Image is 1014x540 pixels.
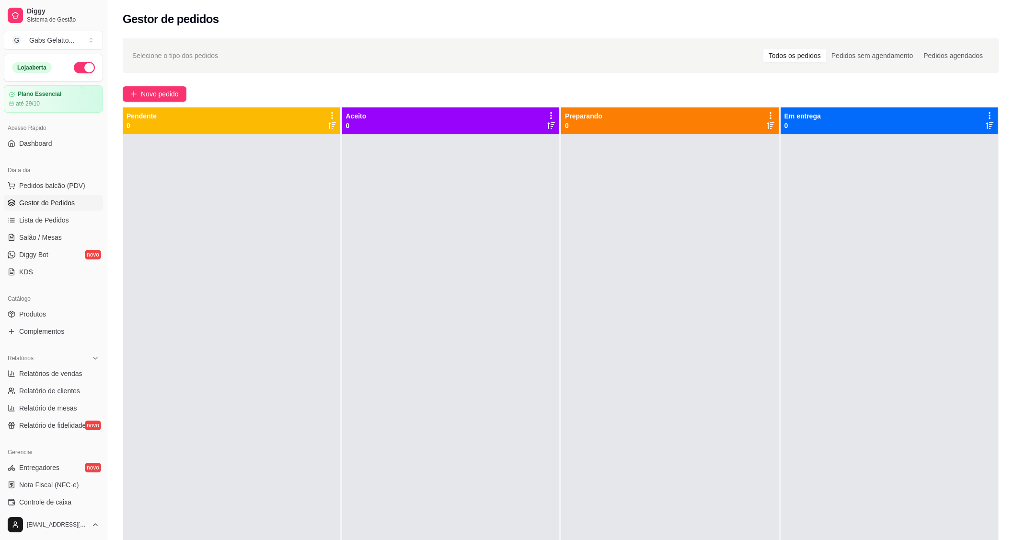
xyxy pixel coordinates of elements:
p: Aceito [346,111,367,121]
a: Gestor de Pedidos [4,195,103,211]
a: Controle de caixa [4,494,103,510]
p: 0 [565,121,602,130]
span: Diggy [27,7,99,16]
div: Acesso Rápido [4,120,103,136]
button: Alterar Status [74,62,95,73]
p: Preparando [565,111,602,121]
button: Novo pedido [123,86,186,102]
a: Relatório de clientes [4,383,103,399]
span: Produtos [19,309,46,319]
span: Relatórios [8,354,34,362]
a: Produtos [4,306,103,322]
a: Diggy Botnovo [4,247,103,262]
span: Sistema de Gestão [27,16,99,23]
span: Controle de caixa [19,497,71,507]
span: Selecione o tipo dos pedidos [132,50,218,61]
a: Complementos [4,324,103,339]
div: Dia a dia [4,163,103,178]
span: Gestor de Pedidos [19,198,75,208]
p: 0 [127,121,157,130]
span: Complementos [19,327,64,336]
a: Relatório de mesas [4,400,103,416]
div: Gerenciar [4,445,103,460]
button: [EMAIL_ADDRESS][DOMAIN_NAME] [4,513,103,536]
span: Novo pedido [141,89,179,99]
article: Plano Essencial [18,91,61,98]
span: plus [130,91,137,97]
button: Select a team [4,31,103,50]
span: [EMAIL_ADDRESS][DOMAIN_NAME] [27,521,88,528]
p: 0 [346,121,367,130]
a: Lista de Pedidos [4,212,103,228]
a: DiggySistema de Gestão [4,4,103,27]
a: Relatório de fidelidadenovo [4,418,103,433]
span: Dashboard [19,139,52,148]
span: KDS [19,267,33,277]
div: Gabs Gelatto ... [29,35,74,45]
h2: Gestor de pedidos [123,12,219,27]
button: Pedidos balcão (PDV) [4,178,103,193]
span: Diggy Bot [19,250,48,259]
p: Em entrega [784,111,821,121]
span: G [12,35,22,45]
span: Relatório de fidelidade [19,421,86,430]
a: Relatórios de vendas [4,366,103,381]
span: Relatório de mesas [19,403,77,413]
span: Pedidos balcão (PDV) [19,181,85,190]
a: Nota Fiscal (NFC-e) [4,477,103,493]
span: Relatório de clientes [19,386,80,396]
span: Salão / Mesas [19,233,62,242]
span: Nota Fiscal (NFC-e) [19,480,79,490]
span: Entregadores [19,463,59,472]
span: Lista de Pedidos [19,215,69,225]
p: Pendente [127,111,157,121]
article: até 29/10 [16,100,40,107]
a: Entregadoresnovo [4,460,103,475]
a: Plano Essencialaté 29/10 [4,85,103,113]
a: KDS [4,264,103,280]
div: Pedidos sem agendamento [826,49,918,62]
span: Relatórios de vendas [19,369,82,378]
p: 0 [784,121,821,130]
div: Todos os pedidos [763,49,826,62]
a: Dashboard [4,136,103,151]
a: Salão / Mesas [4,230,103,245]
div: Pedidos agendados [918,49,988,62]
div: Loja aberta [12,62,52,73]
div: Catálogo [4,291,103,306]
